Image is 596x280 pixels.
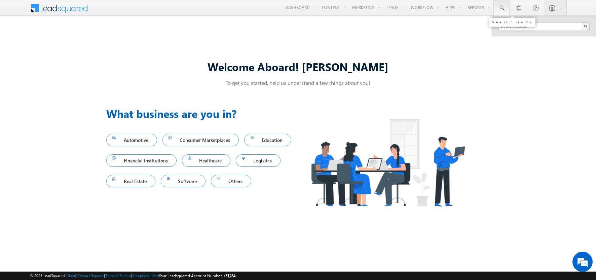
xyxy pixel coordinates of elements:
a: Acceptable Use [132,273,158,278]
a: Terms of Service [105,273,131,278]
span: Financial Institutions [112,156,171,165]
span: © 2025 LeadSquared | | | | | [30,273,235,279]
span: Healthcare [188,156,225,165]
p: To get you started, help us understand a few things about you! [106,79,490,86]
a: About [67,273,76,278]
span: Real Estate [112,177,149,186]
span: Your Leadsquared Account Number is [159,273,235,278]
span: Consumer Marketplaces [169,135,233,145]
div: Welcome Aboard! [PERSON_NAME] [106,59,490,74]
span: Software [167,177,200,186]
span: Education [250,135,285,145]
span: Logistics [242,156,274,165]
span: Automotive [112,135,151,145]
div: Search Leads [492,20,533,24]
img: Industry.png [298,105,478,220]
input: Search Leads [498,22,590,30]
h3: What business are you in? [106,105,298,122]
span: 51284 [225,273,235,278]
a: Contact Support [77,273,104,278]
span: Others [217,177,245,186]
